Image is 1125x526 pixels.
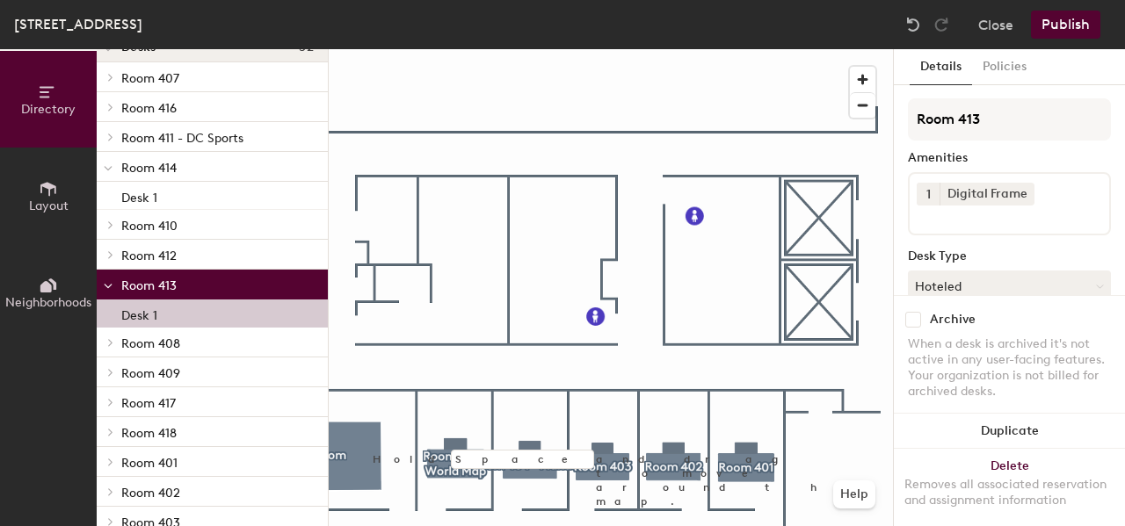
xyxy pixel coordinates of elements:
[833,480,875,508] button: Help
[121,278,177,293] span: Room 413
[121,185,157,205] p: Desk 1
[926,185,931,204] span: 1
[121,161,177,176] span: Room 414
[894,414,1125,449] button: Duplicate
[121,336,180,351] span: Room 408
[121,249,177,263] span: Room 412
[917,183,940,205] button: 1
[29,198,69,213] span: Layout
[121,366,180,381] span: Room 409
[14,13,142,35] div: [STREET_ADDRESS]
[972,49,1037,85] button: Policies
[908,336,1111,400] div: When a desk is archived it's not active in any user-facing features. Your organization is not bil...
[121,219,178,234] span: Room 410
[940,183,1034,205] div: Digital Frame
[121,396,176,411] span: Room 417
[908,151,1111,165] div: Amenities
[910,49,972,85] button: Details
[978,11,1013,39] button: Close
[121,486,180,501] span: Room 402
[121,426,177,441] span: Room 418
[121,456,178,471] span: Room 401
[894,449,1125,526] button: DeleteRemoves all associated reservation and assignment information
[908,249,1111,263] div: Desk Type
[121,71,179,86] span: Room 407
[1031,11,1100,39] button: Publish
[930,313,976,327] div: Archive
[904,16,922,33] img: Undo
[121,131,243,146] span: Room 411 - DC Sports
[5,295,91,310] span: Neighborhoods
[904,477,1114,508] div: Removes all associated reservation and assignment information
[121,101,177,116] span: Room 416
[908,270,1111,302] button: Hoteled
[121,303,157,323] p: Desk 1
[933,16,950,33] img: Redo
[21,102,76,117] span: Directory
